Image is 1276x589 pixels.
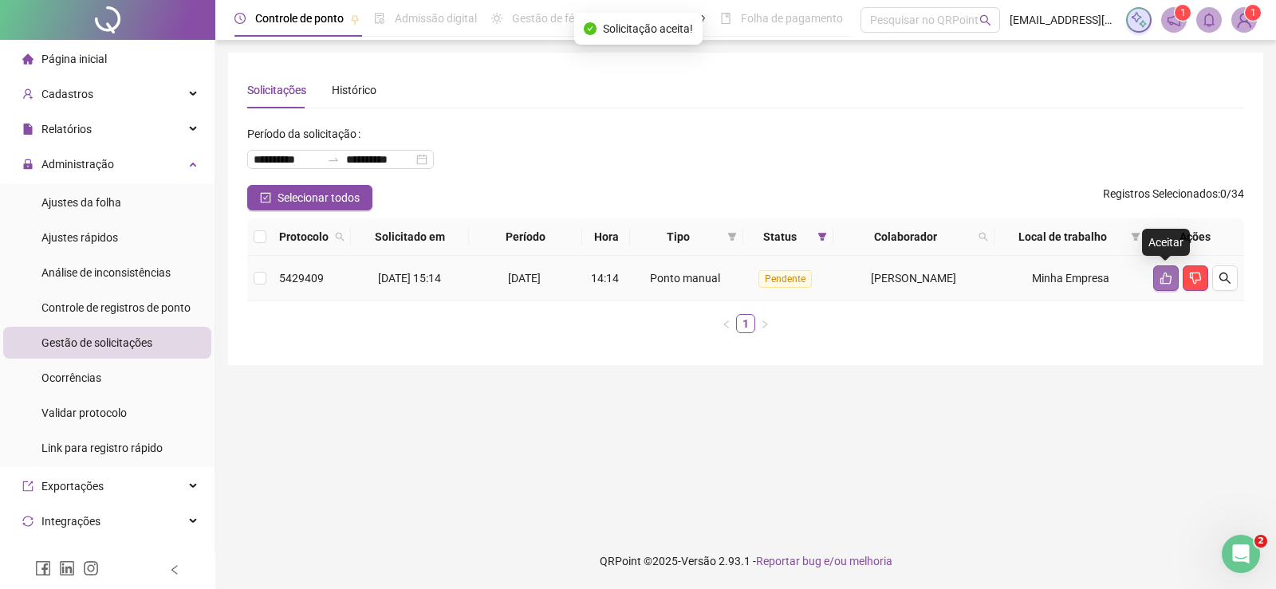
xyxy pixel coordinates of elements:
th: Solicitado em [351,218,469,256]
span: Ajustes da folha [41,196,121,209]
span: home [22,53,33,65]
li: Próxima página [755,314,774,333]
span: search [979,232,988,241]
span: Agente de IA [41,550,104,563]
span: [EMAIL_ADDRESS][DOMAIN_NAME] [1010,11,1116,29]
span: Cadastros [41,88,93,100]
footer: QRPoint © 2025 - 2.93.1 - [215,533,1276,589]
span: like [1160,272,1172,285]
span: file [22,124,33,135]
span: Gestão de solicitações [41,336,152,349]
span: lock [22,159,33,170]
div: Ações [1153,228,1238,245]
span: [DATE] 15:14 [378,272,441,285]
sup: Atualize o seu contato no menu Meus Dados [1245,5,1261,21]
span: Painel do DP [628,12,690,25]
span: to [327,153,340,166]
button: Selecionar todos [247,185,372,210]
span: Relatórios [41,123,92,135]
span: 2 [1254,535,1267,548]
span: Controle de registros de ponto [41,301,191,314]
th: Hora [582,218,629,256]
span: filter [814,225,830,249]
span: [DATE] [508,272,541,285]
img: 67588 [1232,8,1256,32]
span: filter [727,232,737,241]
span: user-add [22,88,33,100]
span: filter [1128,225,1144,249]
img: sparkle-icon.fc2bf0ac1784a2077858766a79e2daf3.svg [1130,11,1148,29]
span: Colaborador [840,228,973,245]
span: filter [1131,232,1140,241]
sup: 1 [1175,5,1191,21]
span: 1 [1180,7,1186,18]
span: search [979,14,991,26]
li: Página anterior [717,314,736,333]
span: Status [750,228,810,245]
td: Minha Empresa [994,256,1147,301]
span: Local de trabalho [1001,228,1124,245]
span: dislike [1189,272,1202,285]
span: swap-right [327,153,340,166]
span: Ponto manual [650,272,720,285]
span: sync [22,516,33,527]
span: Protocolo [279,228,329,245]
span: search [335,232,345,241]
span: 1 [1250,7,1256,18]
span: Ocorrências [41,371,101,384]
span: Link para registro rápido [41,442,163,454]
span: filter [724,225,740,249]
span: Controle de ponto [255,12,344,25]
button: right [755,314,774,333]
span: export [22,481,33,492]
span: book [720,13,731,24]
div: Solicitações [247,81,306,99]
label: Período da solicitação [247,121,367,147]
th: Período [469,218,582,256]
span: sun [491,13,502,24]
span: Exportações [41,480,104,493]
span: pushpin [350,14,360,24]
span: clock-circle [234,13,246,24]
span: Tipo [636,228,721,245]
button: left [717,314,736,333]
li: 1 [736,314,755,333]
span: Selecionar todos [278,189,360,206]
span: : 0 / 34 [1103,185,1244,210]
span: 14:14 [591,272,619,285]
span: Solicitação aceita! [603,20,693,37]
span: [PERSON_NAME] [871,272,956,285]
span: Pendente [758,270,812,288]
span: check-square [260,192,271,203]
span: bell [1202,13,1216,27]
span: Administração [41,158,114,171]
span: search [1219,272,1231,285]
span: Validar protocolo [41,406,127,419]
span: Página inicial [41,53,107,65]
span: search [332,225,348,249]
span: search [975,225,991,249]
span: Ajustes rápidos [41,231,118,244]
span: Gestão de férias [512,12,593,25]
span: Registros Selecionados [1103,187,1218,200]
span: Versão [681,555,716,567]
span: instagram [83,560,99,576]
span: facebook [35,560,51,576]
span: Análise de inconsistências [41,266,171,279]
a: 1 [737,315,754,332]
span: left [169,564,180,575]
span: right [760,320,770,329]
span: check-circle [584,22,597,35]
span: 5429409 [279,272,324,285]
iframe: Intercom live chat [1222,535,1260,573]
span: pushpin [696,14,706,24]
span: Reportar bug e/ou melhoria [756,555,892,567]
span: Admissão digital [395,12,477,25]
span: Folha de pagamento [741,12,843,25]
span: filter [817,232,827,241]
span: left [722,320,731,329]
div: Histórico [332,81,376,99]
span: linkedin [59,560,75,576]
span: notification [1167,13,1181,27]
span: Integrações [41,515,100,528]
